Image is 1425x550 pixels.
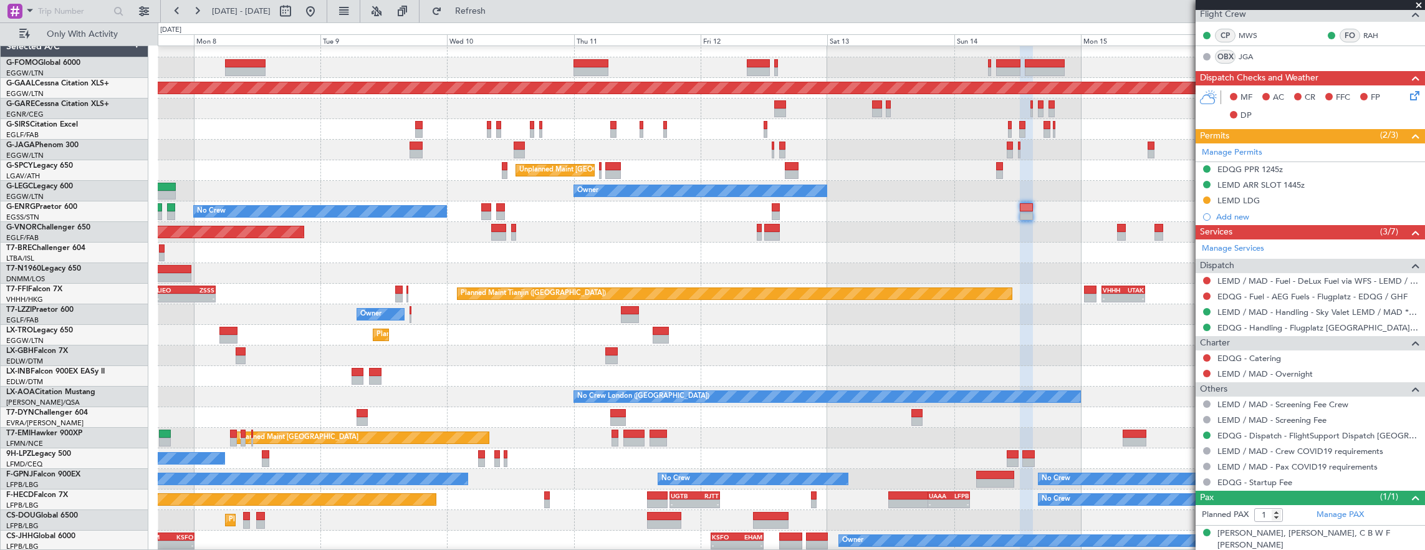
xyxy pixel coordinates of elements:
span: Refresh [444,7,497,16]
div: RJTT [695,492,719,499]
a: EDLW/DTM [6,357,43,366]
span: AC [1273,92,1284,104]
div: - [737,541,762,549]
a: LEMD / MAD - Screening Fee Crew [1217,399,1348,410]
a: LX-TROLegacy 650 [6,327,73,334]
div: ZSSS [186,286,214,294]
span: G-SPCY [6,162,33,170]
span: T7-DYN [6,409,34,417]
span: G-ENRG [6,203,36,211]
div: EHAM [737,533,762,541]
a: LGAV/ATH [6,171,40,181]
a: G-LEGCLegacy 600 [6,183,73,190]
a: LEMD / MAD - Pax COVID19 requirements [1217,461,1378,472]
a: LFMD/CEQ [6,460,42,469]
a: [PERSON_NAME]/QSA [6,398,80,407]
span: 9H-LPZ [6,450,31,458]
a: F-HECDFalcon 7X [6,491,68,499]
a: CS-JHHGlobal 6000 [6,533,75,540]
a: EGLF/FAB [6,233,39,243]
div: Planned Maint Dusseldorf [377,326,458,344]
span: G-GARE [6,100,35,108]
a: LFPB/LBG [6,480,39,490]
span: (3/7) [1380,225,1398,238]
a: LX-GBHFalcon 7X [6,347,68,355]
div: LFPB [949,492,969,499]
div: UTAK [1123,286,1144,294]
span: (1/1) [1380,490,1398,503]
span: DP [1240,110,1252,122]
a: G-GAALCessna Citation XLS+ [6,80,109,87]
span: T7-LZZI [6,306,32,314]
a: T7-DYNChallenger 604 [6,409,88,417]
div: LIEO [157,286,186,294]
span: G-GAAL [6,80,35,87]
span: T7-EMI [6,430,31,437]
div: VHHH [1103,286,1123,294]
div: - [157,294,186,302]
a: EGGW/LTN [6,69,44,78]
span: (2/3) [1380,128,1398,142]
div: - [186,294,214,302]
a: EDLW/DTM [6,377,43,387]
div: EDQG PPR 1245z [1217,164,1283,175]
span: T7-BRE [6,244,32,252]
div: Add new [1216,211,1419,222]
span: [DATE] - [DATE] [212,6,271,17]
div: [DATE] [160,25,181,36]
a: CS-DOUGlobal 6500 [6,512,78,519]
div: UAAA [929,492,949,499]
div: Owner [842,531,863,550]
div: - [1123,294,1144,302]
a: EGGW/LTN [6,336,44,345]
div: No Crew London ([GEOGRAPHIC_DATA]) [577,387,709,406]
span: LX-GBH [6,347,34,355]
div: Mon 15 [1081,34,1207,46]
span: F-HECD [6,491,34,499]
a: EGGW/LTN [6,192,44,201]
div: No Crew [1042,470,1070,488]
span: Only With Activity [32,30,132,39]
div: KSFO [712,533,737,541]
a: LX-INBFalcon 900EX EASy II [6,368,105,375]
div: - [929,500,949,508]
a: G-ENRGPraetor 600 [6,203,77,211]
a: EDQG - Dispatch - FlightSupport Dispatch [GEOGRAPHIC_DATA] [1217,430,1419,441]
a: LEMD / MAD - Handling - Sky Valet LEMD / MAD **MY HANDLING** [1217,307,1419,317]
a: Manage Permits [1202,147,1262,159]
a: T7-EMIHawker 900XP [6,430,82,437]
div: - [1103,294,1123,302]
a: G-JAGAPhenom 300 [6,142,79,149]
span: FP [1371,92,1380,104]
a: Manage Services [1202,243,1264,255]
div: CP [1215,29,1235,42]
a: G-SPCYLegacy 650 [6,162,73,170]
a: EVRA/[PERSON_NAME] [6,418,84,428]
a: 9H-LPZLegacy 500 [6,450,71,458]
a: LTBA/ISL [6,254,34,263]
a: LFPB/LBG [6,501,39,510]
a: EDQG - Catering [1217,353,1281,364]
div: - [949,500,969,508]
div: OBX [1215,50,1235,64]
div: - [712,541,737,549]
span: MF [1240,92,1252,104]
div: Planned Maint Tianjin ([GEOGRAPHIC_DATA]) [461,284,606,303]
a: EGGW/LTN [6,89,44,99]
div: No Crew [1042,490,1070,509]
a: LFPB/LBG [6,521,39,531]
span: LX-TRO [6,327,33,334]
button: Refresh [426,1,501,21]
div: Wed 10 [447,34,573,46]
a: DNMM/LOS [6,274,45,284]
a: T7-BREChallenger 604 [6,244,85,252]
span: CS-DOU [6,512,36,519]
span: F-GPNJ [6,471,33,478]
a: VHHH/HKG [6,295,43,304]
a: LEMD / MAD - Overnight [1217,369,1313,379]
div: UGTB [671,492,694,499]
a: LX-AOACitation Mustang [6,388,95,396]
a: G-SIRSCitation Excel [6,121,78,128]
span: LX-AOA [6,388,35,396]
span: CR [1305,92,1315,104]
